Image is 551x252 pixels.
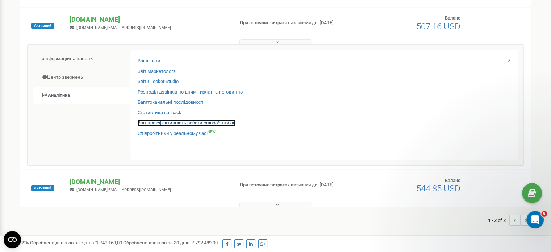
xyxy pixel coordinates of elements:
[488,207,531,233] nav: ...
[138,99,204,106] a: Багатоканальні послідовності
[416,183,460,194] span: 544,85 USD
[76,187,171,192] span: [DOMAIN_NAME][EMAIL_ADDRESS][DOMAIN_NAME]
[33,87,130,104] a: Аналiтика
[30,240,122,245] span: Оброблено дзвінків за 7 днів :
[416,21,460,32] span: 507,16 USD
[445,178,460,183] span: Баланс
[508,57,511,64] a: X
[138,120,235,127] a: Звіт про ефективність роботи співробітників
[31,23,54,29] span: Активний
[33,50,130,68] a: Інформаційна панель
[240,182,356,189] p: При поточних витратах активний до: [DATE]
[138,110,181,116] a: Статистика callback
[4,231,21,248] button: Open CMP widget
[138,89,243,96] a: Розподіл дзвінків по дням тижня та погодинно
[526,211,544,228] iframe: Intercom live chat
[96,240,122,245] u: 1 743 163,00
[70,15,228,24] p: [DOMAIN_NAME]
[33,69,130,86] a: Центр звернень
[488,215,509,226] span: 1 - 2 of 2
[138,58,160,65] a: Ваші звіти
[192,240,218,245] u: 7 792 489,00
[123,240,218,245] span: Оброблено дзвінків за 30 днів :
[445,15,460,21] span: Баланс
[138,68,176,75] a: Звіт маркетолога
[138,78,179,85] a: Звіти Looker Studio
[76,25,171,30] span: [DOMAIN_NAME][EMAIL_ADDRESS][DOMAIN_NAME]
[70,177,228,187] p: [DOMAIN_NAME]
[138,130,216,137] a: Співробітники у реальному часіNEW
[541,211,547,217] span: 5
[208,130,216,134] sup: NEW
[31,185,54,191] span: Активний
[240,20,356,26] p: При поточних витратах активний до: [DATE]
